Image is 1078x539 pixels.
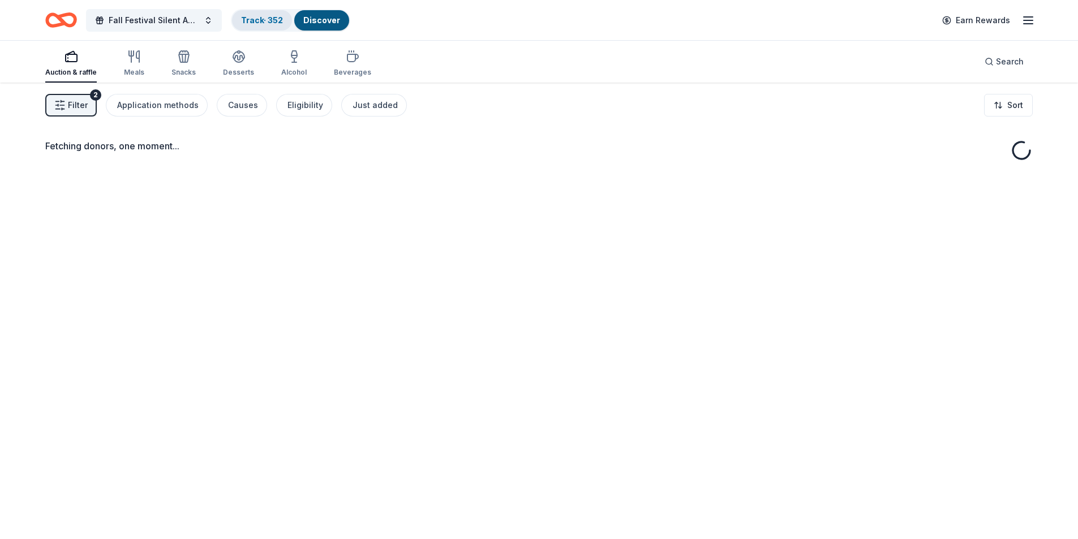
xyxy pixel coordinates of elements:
[45,45,97,83] button: Auction & raffle
[984,94,1033,117] button: Sort
[171,68,196,77] div: Snacks
[334,45,371,83] button: Beverages
[45,94,97,117] button: Filter2
[109,14,199,27] span: Fall Festival Silent Auction
[996,55,1024,68] span: Search
[287,98,323,112] div: Eligibility
[217,94,267,117] button: Causes
[281,68,307,77] div: Alcohol
[231,9,350,32] button: Track· 352Discover
[124,45,144,83] button: Meals
[334,68,371,77] div: Beverages
[228,98,258,112] div: Causes
[90,89,101,101] div: 2
[124,68,144,77] div: Meals
[353,98,398,112] div: Just added
[223,68,254,77] div: Desserts
[171,45,196,83] button: Snacks
[45,68,97,77] div: Auction & raffle
[223,45,254,83] button: Desserts
[68,98,88,112] span: Filter
[117,98,199,112] div: Application methods
[45,7,77,33] a: Home
[1007,98,1023,112] span: Sort
[86,9,222,32] button: Fall Festival Silent Auction
[241,15,283,25] a: Track· 352
[935,10,1017,31] a: Earn Rewards
[281,45,307,83] button: Alcohol
[341,94,407,117] button: Just added
[276,94,332,117] button: Eligibility
[303,15,340,25] a: Discover
[976,50,1033,73] button: Search
[106,94,208,117] button: Application methods
[45,139,1033,153] div: Fetching donors, one moment...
